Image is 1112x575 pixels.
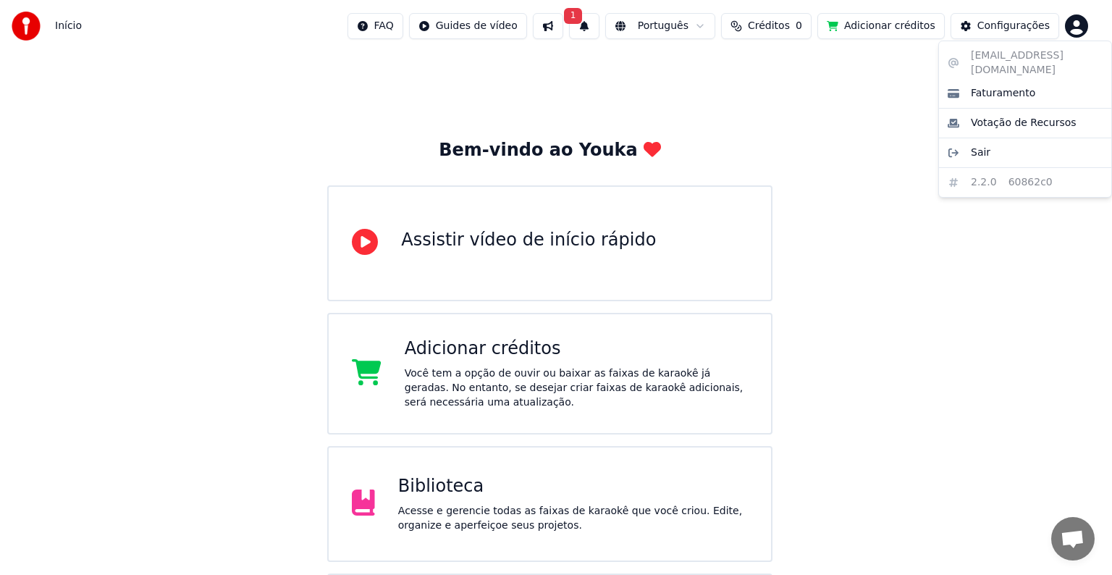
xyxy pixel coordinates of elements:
[405,337,748,361] div: Adicionar créditos
[796,19,802,33] span: 0
[398,504,748,533] div: Acesse e gerencie todas as faixas de karaokê que você criou. Edite, organize e aperfeiçoe seus pr...
[817,13,945,39] button: Adicionar créditos
[347,13,403,39] button: FAQ
[55,19,82,33] span: Início
[398,475,748,498] div: Biblioteca
[55,19,82,33] nav: breadcrumb
[405,366,748,410] div: Você tem a opção de ouvir ou baixar as faixas de karaokê já geradas. No entanto, se desejar criar...
[748,19,790,33] span: Créditos
[977,19,1050,33] div: Configurações
[971,86,1035,101] span: Faturamento
[971,116,1077,130] span: Votação de Recursos
[971,146,990,160] span: Sair
[564,8,583,24] span: 1
[12,12,41,41] img: youka
[1051,517,1095,561] div: Bate-papo aberto
[409,13,527,39] button: Guides de vídeo
[439,139,660,162] div: Bem-vindo ao Youka
[401,229,656,252] div: Assistir vídeo de início rápido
